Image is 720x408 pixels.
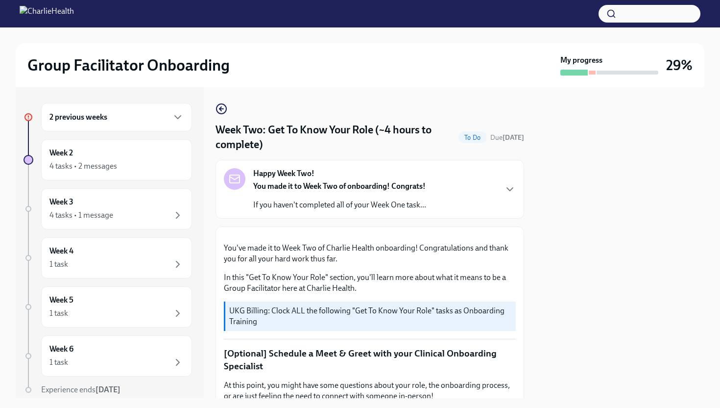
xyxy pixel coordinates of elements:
a: Week 34 tasks • 1 message [24,188,192,229]
a: Week 24 tasks • 2 messages [24,139,192,180]
div: 1 task [49,357,68,368]
p: In this "Get To Know Your Role" section, you'll learn more about what it means to be a Group Faci... [224,272,516,294]
h3: 29% [666,56,693,74]
span: Due [490,133,524,142]
span: September 22nd, 2025 10:00 [490,133,524,142]
div: 2 previous weeks [41,103,192,131]
strong: Happy Week Two! [253,168,314,179]
strong: [DATE] [503,133,524,142]
p: If you haven't completed all of your Week One task... [253,200,426,210]
span: To Do [458,134,486,141]
h6: Week 2 [49,148,73,158]
a: Week 41 task [24,237,192,279]
strong: My progress [560,55,602,66]
div: 1 task [49,259,68,270]
h6: Week 3 [49,197,73,207]
strong: [DATE] [96,385,120,394]
h6: Week 5 [49,295,73,306]
a: Week 51 task [24,286,192,328]
p: UKG Billing: Clock ALL the following "Get To Know Your Role" tasks as Onboarding Training [229,306,512,327]
h6: 2 previous weeks [49,112,107,123]
h6: Week 6 [49,344,73,355]
p: At this point, you might have some questions about your role, the onboarding process, or are just... [224,380,516,402]
h4: Week Two: Get To Know Your Role (~4 hours to complete) [216,123,455,152]
strong: You made it to Week Two of onboarding! Congrats! [253,181,426,191]
h2: Group Facilitator Onboarding [27,55,230,75]
p: [Optional] Schedule a Meet & Greet with your Clinical Onboarding Specialist [224,347,516,372]
span: Experience ends [41,385,120,394]
h6: Week 4 [49,246,73,256]
a: Week 61 task [24,335,192,377]
div: 4 tasks • 2 messages [49,161,117,172]
img: CharlieHealth [20,6,74,22]
div: 4 tasks • 1 message [49,210,113,221]
p: You've made it to Week Two of Charlie Health onboarding! Congratulations and thank you for all yo... [224,243,516,264]
div: 1 task [49,308,68,319]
